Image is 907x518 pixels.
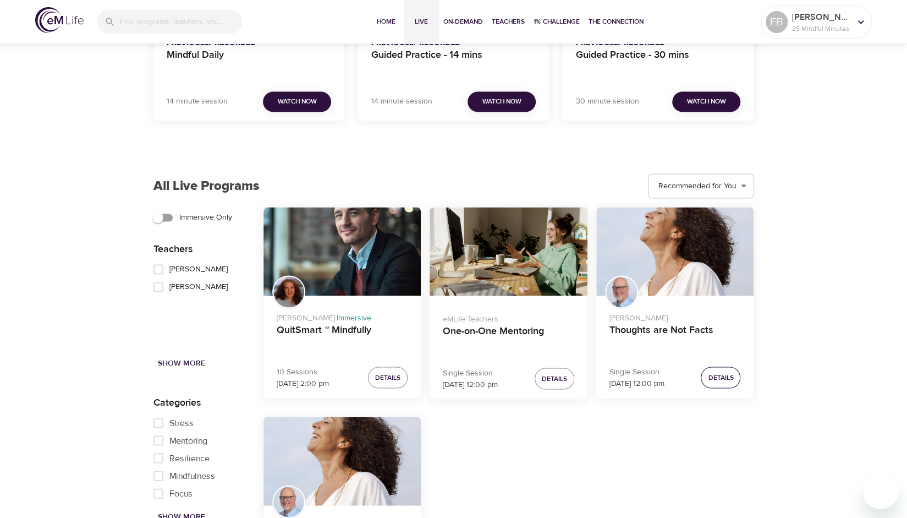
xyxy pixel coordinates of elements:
[575,49,740,75] h4: Guided Practice - 30 mins
[169,416,194,429] span: Stress
[492,16,525,28] span: Teachers
[575,96,639,107] p: 30 minute session
[35,7,84,33] img: logo
[443,325,574,351] h4: One-on-One Mentoring
[766,11,788,33] div: EB
[277,308,408,324] p: [PERSON_NAME] ·
[120,10,242,34] input: Find programs, teachers, etc...
[167,96,228,107] p: 14 minute session
[169,469,215,482] span: Mindfulness
[443,367,498,379] p: Single Session
[609,366,664,378] p: Single Session
[371,49,536,75] h4: Guided Practice - 14 mins
[169,451,210,465] span: Resilience
[277,324,408,350] h4: QuitSmart ™ Mindfully
[153,241,263,256] p: Teachers
[179,211,232,223] span: Immersive Only
[589,16,644,28] span: The Connection
[443,379,498,390] p: [DATE] 12:00 pm
[263,417,421,505] button: Thoughts are Not Facts
[792,10,850,24] p: [PERSON_NAME]
[408,16,435,28] span: Live
[482,96,521,107] span: Watch Now
[169,263,228,275] span: [PERSON_NAME]
[443,16,483,28] span: On-Demand
[167,49,332,75] h4: Mindful Daily
[534,16,580,28] span: 1% Challenge
[371,96,432,107] p: 14 minute session
[375,372,400,383] span: Details
[672,91,740,112] button: Watch Now
[153,395,263,410] p: Categories
[169,281,228,292] span: [PERSON_NAME]
[468,91,536,112] button: Watch Now
[169,434,207,447] span: Mentoring
[373,16,399,28] span: Home
[443,309,574,325] p: eMLife Teachers
[368,367,408,388] button: Details
[337,313,371,323] span: Immersive
[263,207,421,296] button: QuitSmart ™ Mindfully
[708,372,733,383] span: Details
[792,24,850,34] p: 25 Mindful Minutes
[609,378,664,389] p: [DATE] 12:00 pm
[158,356,205,370] span: Show More
[153,176,260,195] p: All Live Programs
[263,91,331,112] button: Watch Now
[169,487,193,500] span: Focus
[609,324,741,350] h4: Thoughts are Not Facts
[535,368,574,389] button: Details
[278,96,317,107] span: Watch Now
[277,366,329,378] p: 10 Sessions
[277,378,329,389] p: [DATE] 2:00 pm
[687,96,726,107] span: Watch Now
[430,207,587,296] button: One-on-One Mentoring
[701,367,740,388] button: Details
[596,207,754,296] button: Thoughts are Not Facts
[863,474,898,509] iframe: Button to launch messaging window
[609,308,741,324] p: [PERSON_NAME]
[153,353,210,373] button: Show More
[542,373,567,384] span: Details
